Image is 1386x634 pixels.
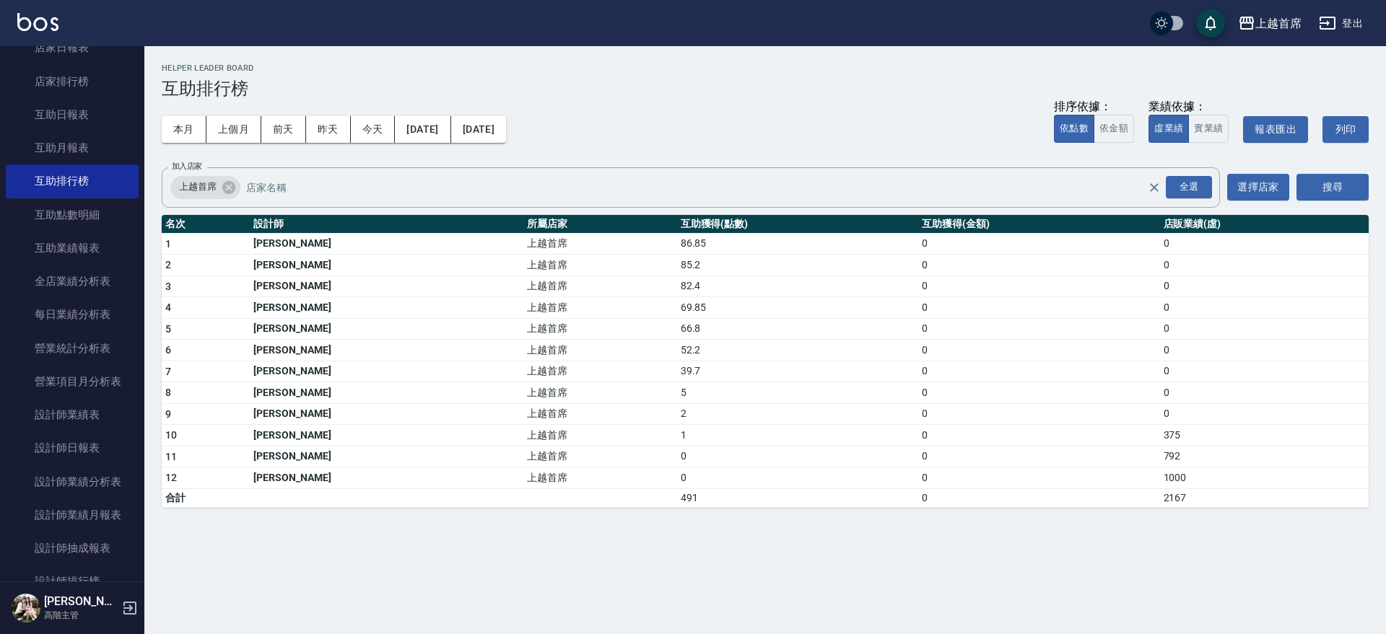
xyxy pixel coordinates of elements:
a: 店家排行榜 [6,65,139,98]
a: 互助排行榜 [6,164,139,198]
a: 設計師排行榜 [6,565,139,598]
td: 0 [918,446,1159,467]
td: 0 [1160,403,1369,425]
td: 上越首席 [523,340,676,361]
td: 上越首席 [523,255,676,276]
span: 11 [165,451,178,462]
button: 上個月 [206,116,261,143]
span: 7 [165,366,171,377]
td: [PERSON_NAME] [250,233,523,255]
td: [PERSON_NAME] [250,382,523,404]
img: Logo [17,13,58,31]
td: 1 [677,425,918,446]
td: 52.2 [677,340,918,361]
a: 設計師業績月報表 [6,498,139,532]
button: 虛業績 [1149,115,1189,143]
span: 6 [165,344,171,356]
td: 0 [1160,361,1369,382]
td: 2167 [1160,488,1369,507]
label: 加入店家 [172,161,202,172]
td: 0 [918,340,1159,361]
span: 9 [165,408,171,420]
span: 上越首席 [170,180,225,194]
td: 0 [918,467,1159,489]
td: 0 [1160,340,1369,361]
td: 0 [918,425,1159,446]
div: 排序依據： [1054,100,1134,115]
td: 0 [918,382,1159,404]
td: 39.7 [677,361,918,382]
button: 今天 [351,116,396,143]
th: 互助獲得(點數) [677,215,918,234]
a: 設計師業績分析表 [6,465,139,498]
a: 營業項目月分析表 [6,365,139,398]
button: Clear [1144,177,1164,198]
input: 店家名稱 [243,175,1173,200]
td: 0 [677,446,918,467]
button: 昨天 [306,116,351,143]
td: 0 [1160,255,1369,276]
td: 上越首席 [523,318,676,340]
td: 上越首席 [523,297,676,319]
td: 0 [918,318,1159,340]
td: 上越首席 [523,361,676,382]
td: 66.8 [677,318,918,340]
td: [PERSON_NAME] [250,318,523,340]
table: a dense table [162,215,1369,508]
td: 2 [677,403,918,425]
a: 設計師日報表 [6,431,139,465]
span: 10 [165,429,178,441]
button: 上越首席 [1232,9,1307,38]
th: 所屬店家 [523,215,676,234]
td: [PERSON_NAME] [250,425,523,446]
button: 依點數 [1054,115,1094,143]
td: 792 [1160,446,1369,467]
button: 登出 [1313,10,1369,37]
td: 0 [677,467,918,489]
td: 合計 [162,488,250,507]
span: 5 [165,323,171,335]
span: 1 [165,238,171,250]
td: 0 [918,488,1159,507]
td: [PERSON_NAME] [250,467,523,489]
a: 互助點數明細 [6,198,139,232]
td: 0 [1160,233,1369,255]
a: 互助業績報表 [6,232,139,265]
td: 82.4 [677,276,918,297]
td: [PERSON_NAME] [250,446,523,467]
button: 搜尋 [1296,174,1369,201]
td: 86.85 [677,233,918,255]
td: 0 [918,361,1159,382]
td: 0 [918,233,1159,255]
td: [PERSON_NAME] [250,255,523,276]
img: Person [12,594,40,622]
a: 全店業績分析表 [6,265,139,298]
div: 全選 [1166,176,1212,198]
a: 營業統計分析表 [6,332,139,365]
td: 1000 [1160,467,1369,489]
h3: 互助排行榜 [162,79,1369,99]
td: 上越首席 [523,403,676,425]
div: 上越首席 [170,176,240,199]
button: Open [1163,173,1215,201]
span: 2 [165,259,171,270]
button: 前天 [261,116,306,143]
td: [PERSON_NAME] [250,276,523,297]
a: 互助月報表 [6,131,139,164]
td: [PERSON_NAME] [250,297,523,319]
th: 店販業績(虛) [1160,215,1369,234]
td: [PERSON_NAME] [250,403,523,425]
td: 85.2 [677,255,918,276]
td: 上越首席 [523,425,676,446]
button: 選擇店家 [1227,174,1289,201]
td: 0 [918,276,1159,297]
td: [PERSON_NAME] [250,361,523,382]
a: 設計師業績表 [6,398,139,431]
h2: Helper Leader Board [162,63,1369,73]
td: 375 [1160,425,1369,446]
td: 0 [1160,297,1369,319]
th: 互助獲得(金額) [918,215,1159,234]
span: 12 [165,472,178,483]
a: 每日業績分析表 [6,298,139,331]
p: 高階主管 [44,609,118,622]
